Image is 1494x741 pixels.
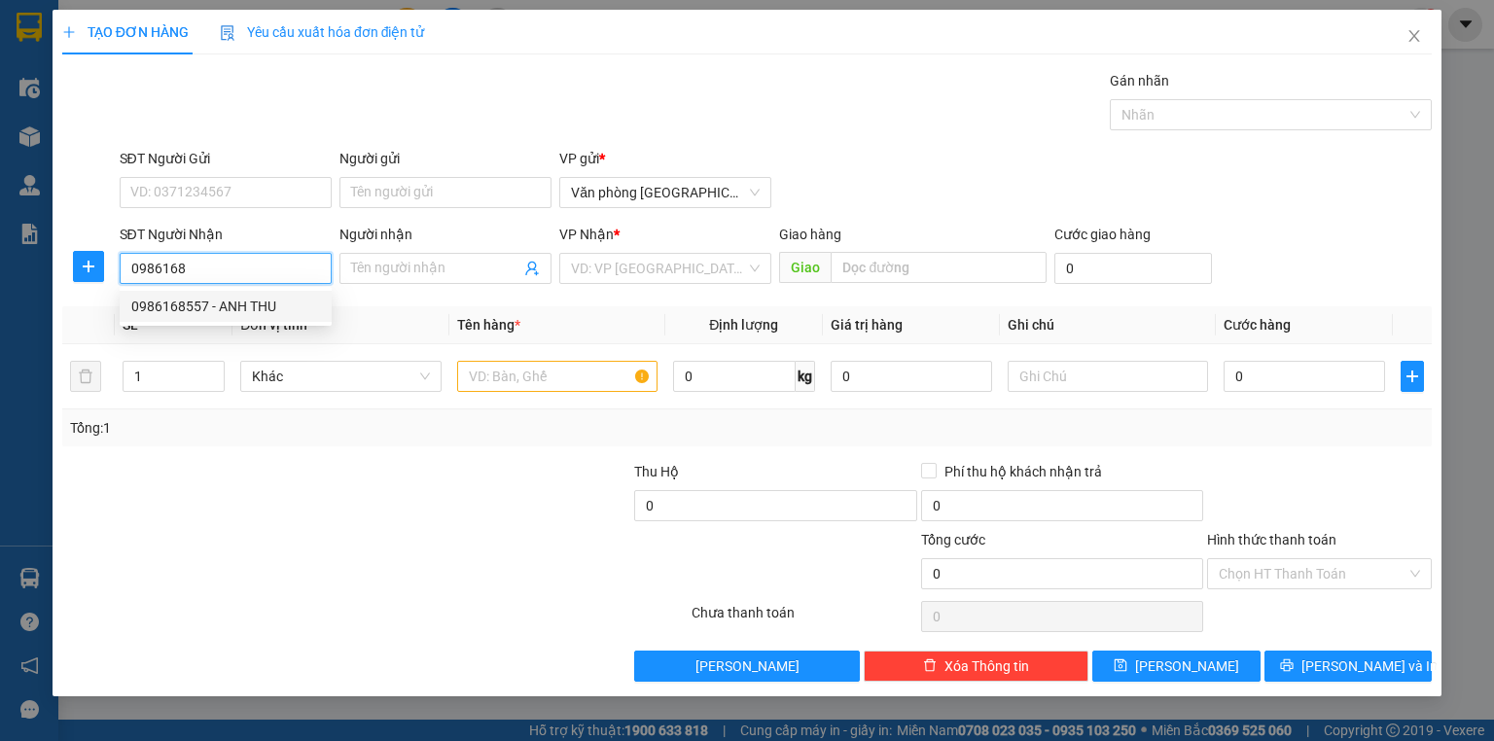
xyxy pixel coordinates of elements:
[120,148,332,169] div: SĐT Người Gửi
[571,178,760,207] span: Văn phòng Hà Nội
[779,252,831,283] span: Giao
[1401,361,1424,392] button: plus
[1092,651,1261,682] button: save[PERSON_NAME]
[921,532,985,547] span: Tổng cước
[62,25,76,39] span: plus
[559,227,614,242] span: VP Nhận
[831,252,1047,283] input: Dọc đường
[1224,317,1291,333] span: Cước hàng
[937,461,1110,482] span: Phí thu hộ khách nhận trả
[831,361,992,392] input: 0
[131,296,320,317] div: 0986168557 - ANH THU
[634,464,679,479] span: Thu Hộ
[1207,532,1336,547] label: Hình thức thanh toán
[923,658,937,674] span: delete
[339,148,551,169] div: Người gửi
[252,362,429,391] span: Khác
[73,251,104,282] button: plus
[779,227,841,242] span: Giao hàng
[120,224,332,245] div: SĐT Người Nhận
[1110,73,1169,88] label: Gán nhãn
[864,651,1088,682] button: deleteXóa Thông tin
[339,224,551,245] div: Người nhận
[1280,658,1294,674] span: printer
[695,655,800,677] span: [PERSON_NAME]
[1008,361,1208,392] input: Ghi Chú
[1406,28,1422,44] span: close
[1114,658,1127,674] span: save
[634,651,859,682] button: [PERSON_NAME]
[1264,651,1433,682] button: printer[PERSON_NAME] và In
[74,259,103,274] span: plus
[524,261,540,276] span: user-add
[796,361,815,392] span: kg
[220,25,235,41] img: icon
[1301,655,1438,677] span: [PERSON_NAME] và In
[690,602,918,636] div: Chưa thanh toán
[1135,655,1239,677] span: [PERSON_NAME]
[1054,253,1212,284] input: Cước giao hàng
[1054,227,1151,242] label: Cước giao hàng
[70,417,578,439] div: Tổng: 1
[559,148,771,169] div: VP gửi
[944,655,1029,677] span: Xóa Thông tin
[220,24,425,40] span: Yêu cầu xuất hóa đơn điện tử
[831,317,903,333] span: Giá trị hàng
[70,361,101,392] button: delete
[62,24,189,40] span: TẠO ĐƠN HÀNG
[1402,369,1423,384] span: plus
[457,361,658,392] input: VD: Bàn, Ghế
[457,317,520,333] span: Tên hàng
[709,317,778,333] span: Định lượng
[1000,306,1216,344] th: Ghi chú
[1387,10,1441,64] button: Close
[120,291,332,322] div: 0986168557 - ANH THU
